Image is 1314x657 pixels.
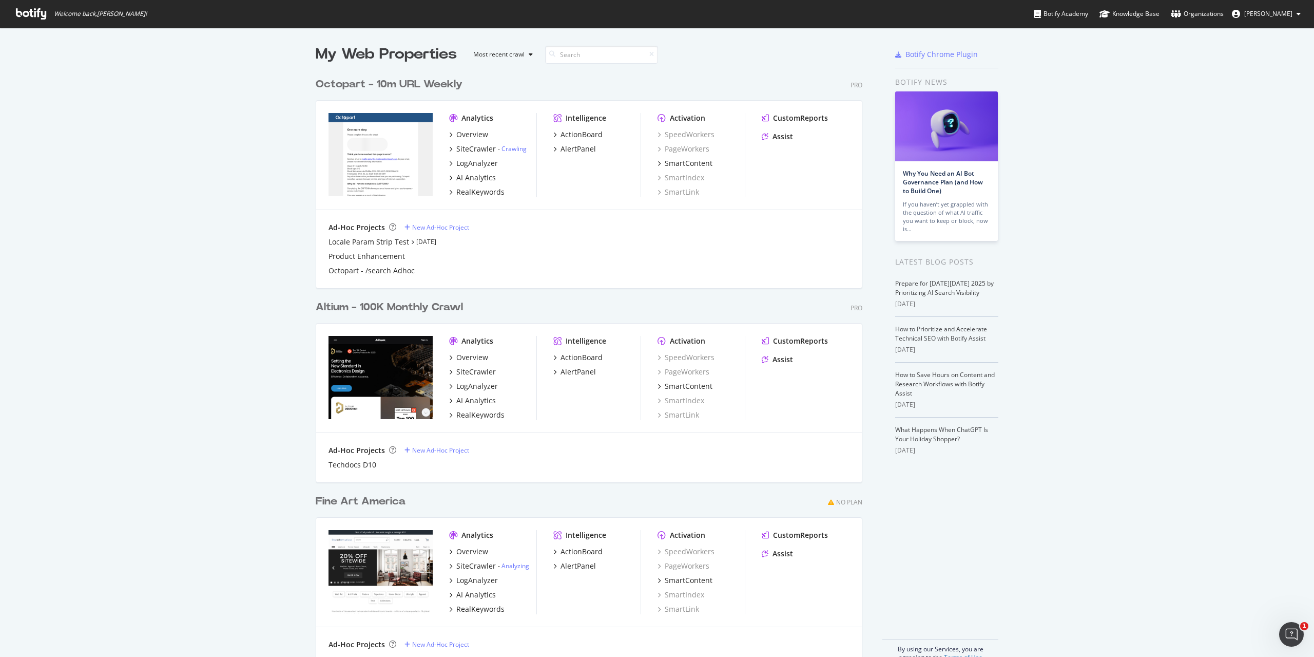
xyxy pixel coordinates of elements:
a: LogAnalyzer [449,158,498,168]
div: Most recent crawl [473,51,525,58]
div: Ad-Hoc Projects [328,640,385,650]
div: SiteCrawler [456,144,496,154]
a: Why You Need an AI Bot Governance Plan (and How to Build One) [903,169,983,195]
a: New Ad-Hoc Project [404,446,469,455]
div: Botify Chrome Plugin [905,49,978,60]
div: Organizations [1171,9,1224,19]
div: - [498,144,527,153]
div: Activation [670,336,705,346]
a: Octopart - 10m URL Weekly [316,77,467,92]
div: ActionBoard [561,547,603,557]
a: Botify Chrome Plugin [895,49,978,60]
div: If you haven’t yet grappled with the question of what AI traffic you want to keep or block, now is… [903,200,990,233]
a: [DATE] [416,237,436,246]
div: Activation [670,530,705,540]
div: SmartContent [665,381,712,391]
a: SiteCrawler- Analyzing [449,561,529,571]
a: AI Analytics [449,590,496,600]
iframe: Intercom live chat [1279,622,1304,647]
div: [DATE] [895,400,998,409]
a: SmartLink [658,604,699,614]
div: RealKeywords [456,604,505,614]
a: Overview [449,352,488,363]
div: Overview [456,352,488,363]
div: CustomReports [773,113,828,123]
a: Prepare for [DATE][DATE] 2025 by Prioritizing AI Search Visibility [895,279,994,297]
a: RealKeywords [449,410,505,420]
a: What Happens When ChatGPT Is Your Holiday Shopper? [895,425,988,443]
div: SiteCrawler [456,561,496,571]
div: Octopart - 10m URL Weekly [316,77,462,92]
div: [DATE] [895,345,998,354]
a: Techdocs D10 [328,460,376,470]
a: RealKeywords [449,604,505,614]
a: Crawling [501,144,527,153]
a: Altium - 100K Monthly Crawl [316,300,467,315]
a: SmartIndex [658,173,704,183]
a: Product Enhancement [328,251,405,261]
a: AlertPanel [553,367,596,377]
a: SmartContent [658,158,712,168]
a: Assist [762,354,793,365]
a: How to Save Hours on Content and Research Workflows with Botify Assist [895,370,995,398]
a: SpeedWorkers [658,547,714,557]
a: ActionBoard [553,129,603,140]
div: Assist [772,354,793,365]
a: PageWorkers [658,367,709,377]
a: Assist [762,132,793,142]
div: RealKeywords [456,410,505,420]
div: Ad-Hoc Projects [328,445,385,456]
div: ActionBoard [561,129,603,140]
a: PageWorkers [658,144,709,154]
button: [PERSON_NAME] [1224,6,1309,22]
div: PageWorkers [658,561,709,571]
a: SmartContent [658,381,712,391]
div: SmartContent [665,575,712,586]
div: Assist [772,132,793,142]
a: Locale Param Strip Test [328,237,409,247]
img: Why You Need an AI Bot Governance Plan (and How to Build One) [895,91,998,161]
div: CustomReports [773,530,828,540]
a: SiteCrawler- Crawling [449,144,527,154]
div: Intelligence [566,113,606,123]
a: Octopart - /search Adhoc [328,266,415,276]
a: CustomReports [762,336,828,346]
a: ActionBoard [553,352,603,363]
div: LogAnalyzer [456,381,498,391]
a: New Ad-Hoc Project [404,223,469,232]
div: AlertPanel [561,561,596,571]
div: AI Analytics [456,173,496,183]
a: Analyzing [501,561,529,570]
a: SpeedWorkers [658,129,714,140]
div: New Ad-Hoc Project [412,223,469,232]
a: AlertPanel [553,144,596,154]
div: Altium - 100K Monthly Crawl [316,300,463,315]
div: LogAnalyzer [456,158,498,168]
div: No Plan [836,498,862,506]
div: Pro [851,81,862,89]
a: SmartLink [658,410,699,420]
div: Analytics [461,336,493,346]
div: RealKeywords [456,187,505,197]
img: altium.com [328,336,433,419]
a: Overview [449,129,488,140]
a: SmartIndex [658,590,704,600]
div: ActionBoard [561,352,603,363]
div: Fine Art America [316,494,405,509]
div: Analytics [461,113,493,123]
img: octopart.com [328,113,433,196]
div: AlertPanel [561,144,596,154]
a: AI Analytics [449,173,496,183]
div: New Ad-Hoc Project [412,640,469,649]
a: SmartContent [658,575,712,586]
div: Latest Blog Posts [895,256,998,268]
a: SpeedWorkers [658,352,714,363]
div: Intelligence [566,530,606,540]
span: 1 [1300,622,1308,630]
